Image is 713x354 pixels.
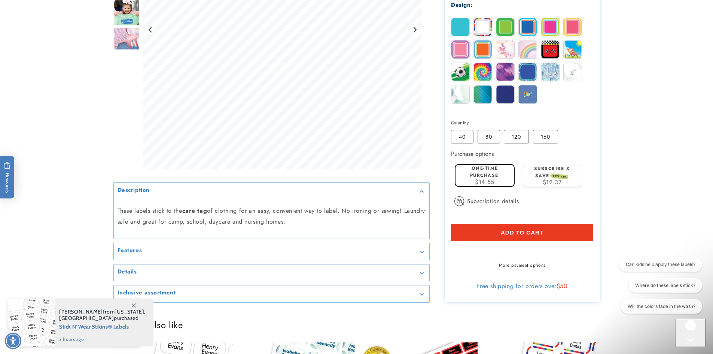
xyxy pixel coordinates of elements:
[467,197,519,206] span: Subscription details
[519,40,537,58] img: Rainbow
[118,247,142,254] h2: Features
[557,282,560,290] span: $
[496,18,514,36] img: Border
[451,282,593,290] div: Free shipping for orders over
[474,18,492,36] img: Stripes
[560,282,567,290] span: 50
[59,321,146,331] span: Stick N' Wear Stikins® Labels
[6,294,95,317] iframe: Sign Up via Text for Offers
[115,308,144,315] span: [US_STATE]
[114,285,429,302] summary: Inclusive assortment
[564,18,582,36] img: Coral
[118,205,426,227] p: These labels stick to the of clothing for an easy, convenient way to label. No ironing or sewing!...
[474,40,492,58] img: Orange
[118,187,150,194] h2: Description
[409,25,420,35] button: Next slide
[519,18,537,36] img: Blue
[474,85,492,103] img: Gradient
[4,162,11,193] span: Rewards
[496,40,514,58] img: Abstract Butterfly
[519,63,537,81] img: Strokes
[534,165,570,179] label: Subscribe & save
[519,85,537,103] img: Galaxy
[541,40,559,58] img: Race Car
[114,264,429,281] summary: Details
[676,319,706,347] iframe: Gorgias live chat messenger
[118,268,137,275] h2: Details
[118,289,176,297] h2: Inclusive assortment
[451,149,494,158] label: Purchase options
[613,257,706,320] iframe: Gorgias live chat conversation starters
[496,63,514,81] img: Brush
[533,130,558,143] label: 160
[564,40,582,58] img: Summer
[113,27,140,53] img: Color Stick N' Wear® Labels - Label Land
[474,63,492,81] img: Tie Dye
[564,63,582,81] img: Leaf
[541,18,559,36] img: Magenta
[470,165,499,179] label: One-time purchase
[59,309,146,321] span: from , purchased
[543,178,562,187] span: $12.37
[504,130,529,143] label: 120
[451,63,469,81] img: Soccer
[451,1,473,9] label: Design:
[451,130,473,143] label: 40
[113,27,140,53] div: Go to slide 7
[59,315,114,321] span: [GEOGRAPHIC_DATA]
[451,224,593,241] button: Add to cart
[451,85,469,103] img: Watercolor
[451,18,469,36] img: Solid
[496,85,514,103] img: Triangles
[451,40,469,58] img: Pink
[5,333,21,349] div: Accessibility Menu
[59,336,146,343] span: 2 hours ago
[113,319,600,331] h2: You may also like
[114,243,429,260] summary: Features
[146,25,156,35] button: Previous slide
[475,178,494,186] span: $14.55
[501,229,543,236] span: Add to cart
[451,262,593,269] a: More payment options
[551,173,568,179] span: SAVE 15%
[182,206,207,215] strong: care tag
[114,183,429,200] summary: Description
[478,130,500,143] label: 80
[451,119,470,127] legend: Quantity
[541,63,559,81] img: Geo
